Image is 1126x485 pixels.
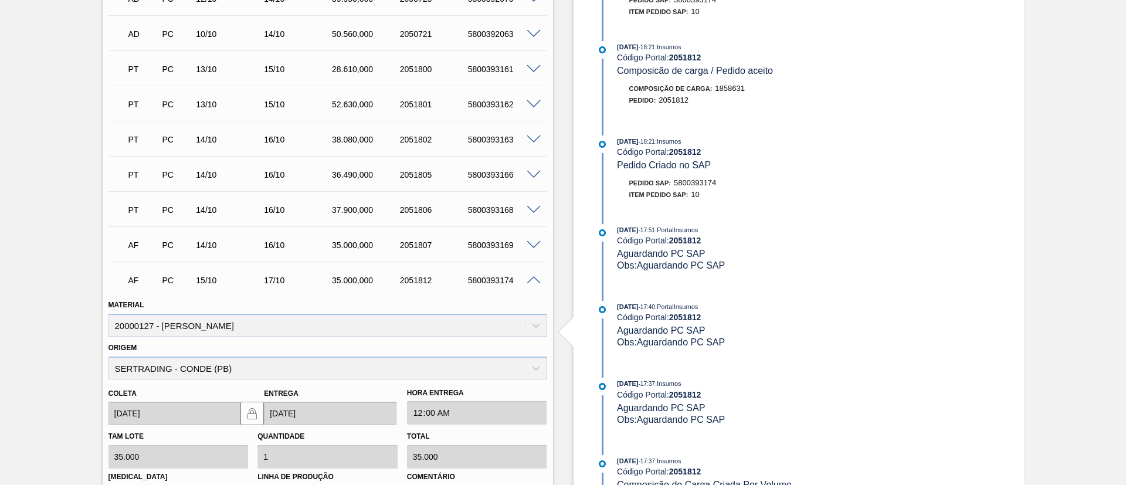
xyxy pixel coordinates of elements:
[159,135,194,144] div: Pedido de Compra
[329,205,405,215] div: 37.900,000
[193,29,269,39] div: 10/10/2025
[397,29,473,39] div: 2050721
[397,205,473,215] div: 2051806
[617,380,638,387] span: [DATE]
[245,406,259,420] img: locked
[126,267,161,293] div: Aguardando Faturamento
[617,467,896,476] div: Código Portal:
[669,236,701,245] strong: 2051812
[465,205,541,215] div: 5800393168
[639,381,655,387] span: - 17:37
[674,178,716,187] span: 5800393174
[655,380,681,387] span: : Insumos
[617,249,705,259] span: Aguardando PC SAP
[599,229,606,236] img: atual
[397,170,473,179] div: 2051805
[617,403,705,413] span: Aguardando PC SAP
[108,402,241,425] input: dd/mm/yyyy
[128,205,158,215] p: PT
[126,232,161,258] div: Aguardando Faturamento
[629,97,656,104] span: Pedido :
[655,226,698,233] span: : PortalInsumos
[159,276,194,285] div: Pedido de Compra
[669,147,701,157] strong: 2051812
[655,138,681,145] span: : Insumos
[264,402,396,425] input: dd/mm/yyyy
[108,301,144,309] label: Material
[261,100,337,109] div: 15/10/2025
[159,205,194,215] div: Pedido de Compra
[257,432,304,440] label: Quantidade
[629,8,689,15] span: Item pedido SAP:
[261,135,337,144] div: 16/10/2025
[617,53,896,62] div: Código Portal:
[465,276,541,285] div: 5800393174
[659,96,689,104] span: 2051812
[629,179,671,186] span: Pedido SAP:
[159,170,194,179] div: Pedido de Compra
[599,460,606,467] img: atual
[465,100,541,109] div: 5800393162
[329,100,405,109] div: 52.630,000
[639,304,655,310] span: - 17:40
[617,160,711,170] span: Pedido Criado no SAP
[261,276,337,285] div: 17/10/2025
[193,240,269,250] div: 14/10/2025
[655,43,681,50] span: : Insumos
[617,390,896,399] div: Código Portal:
[669,53,701,62] strong: 2051812
[465,135,541,144] div: 5800393163
[639,138,655,145] span: - 18:21
[193,135,269,144] div: 14/10/2025
[715,84,745,93] span: 1858631
[617,66,773,76] span: Composicão de carga / Pedido aceito
[264,389,299,398] label: Entrega
[159,100,194,109] div: Pedido de Compra
[617,303,638,310] span: [DATE]
[159,29,194,39] div: Pedido de Compra
[261,205,337,215] div: 16/10/2025
[617,313,896,322] div: Código Portal:
[465,29,541,39] div: 5800392063
[329,65,405,74] div: 28.610,000
[193,205,269,215] div: 14/10/2025
[617,325,705,335] span: Aguardando PC SAP
[193,100,269,109] div: 13/10/2025
[465,65,541,74] div: 5800393161
[126,197,161,223] div: Pedido em Trânsito
[655,303,698,310] span: : PortalInsumos
[128,276,158,285] p: AF
[639,44,655,50] span: - 18:21
[261,240,337,250] div: 16/10/2025
[397,240,473,250] div: 2051807
[617,457,638,464] span: [DATE]
[128,65,158,74] p: PT
[240,402,264,425] button: locked
[329,276,405,285] div: 35.000,000
[617,415,725,425] span: Obs: Aguardando PC SAP
[629,191,689,198] span: Item pedido SAP:
[639,458,655,464] span: - 17:37
[407,385,547,402] label: Hora Entrega
[128,29,158,39] p: AD
[329,135,405,144] div: 38.080,000
[193,276,269,285] div: 15/10/2025
[193,65,269,74] div: 13/10/2025
[617,260,725,270] span: Obs: Aguardando PC SAP
[128,170,158,179] p: PT
[261,29,337,39] div: 14/10/2025
[465,240,541,250] div: 5800393169
[617,226,638,233] span: [DATE]
[126,162,161,188] div: Pedido em Trânsito
[655,457,681,464] span: : Insumos
[617,138,638,145] span: [DATE]
[159,65,194,74] div: Pedido de Compra
[128,100,158,109] p: PT
[108,344,137,352] label: Origem
[261,65,337,74] div: 15/10/2025
[669,390,701,399] strong: 2051812
[617,236,896,245] div: Código Portal:
[108,389,137,398] label: Coleta
[465,170,541,179] div: 5800393166
[617,147,896,157] div: Código Portal:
